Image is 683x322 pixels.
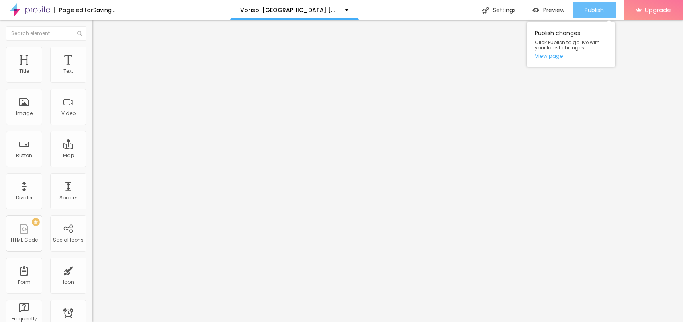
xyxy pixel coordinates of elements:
p: Vorisol [GEOGRAPHIC_DATA] [GEOGRAPHIC_DATA] [GEOGRAPHIC_DATA] [240,7,339,13]
div: Publish changes [527,22,615,67]
div: Map [63,153,74,158]
div: Page editor [54,7,93,13]
span: Click Publish to go live with your latest changes. [535,40,607,50]
img: Icone [482,7,489,14]
div: Spacer [59,195,77,201]
div: Form [18,279,31,285]
span: Publish [585,7,604,13]
button: Publish [573,2,616,18]
div: HTML Code [11,237,38,243]
div: Icon [63,279,74,285]
a: View page [535,53,607,59]
span: Upgrade [645,6,671,13]
img: Icone [77,31,82,36]
div: Title [19,68,29,74]
div: Image [16,111,33,116]
iframe: Editor [92,20,683,322]
div: Text [63,68,73,74]
div: Saving... [93,7,115,13]
button: Preview [524,2,573,18]
div: Video [61,111,76,116]
div: Divider [16,195,33,201]
span: Preview [543,7,564,13]
div: Button [16,153,32,158]
img: view-1.svg [532,7,539,14]
div: Social Icons [53,237,84,243]
input: Search element [6,26,86,41]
